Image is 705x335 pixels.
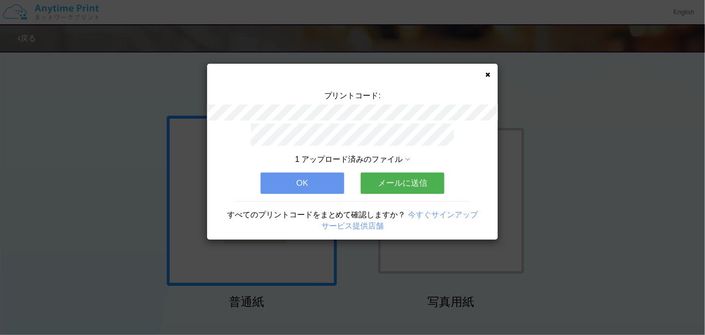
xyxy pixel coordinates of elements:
[261,173,344,194] button: OK
[295,155,403,163] span: 1 アップロード済みのファイル
[227,211,406,219] span: すべてのプリントコードをまとめて確認しますか？
[324,91,381,100] span: プリントコード:
[408,211,478,219] a: 今すぐサインアップ
[361,173,444,194] button: メールに送信
[321,222,384,230] a: サービス提供店舗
